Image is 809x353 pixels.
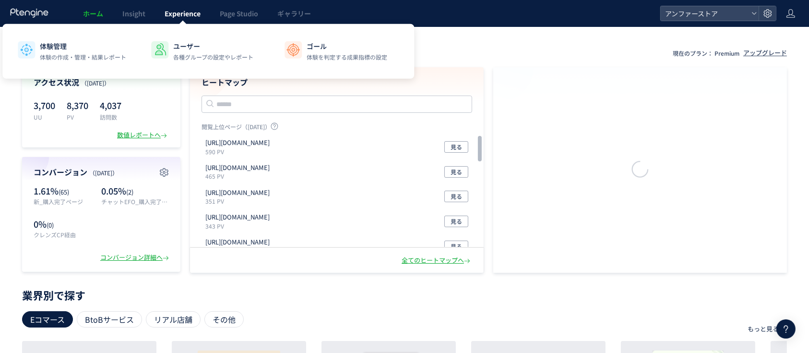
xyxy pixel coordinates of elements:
p: ユーザー [173,41,253,51]
span: (65) [59,187,69,196]
div: アップグレード [743,49,787,58]
p: もっと見る [748,321,779,337]
span: アンファーストア [662,6,748,21]
p: 343 PV [205,222,274,230]
p: UU [34,113,55,121]
p: 新_購入完了ページ [34,197,96,206]
p: 業界別で探す [22,292,787,298]
span: 見る [451,191,462,202]
p: 465 PV [205,172,274,180]
h4: コンバージョン [34,167,169,178]
span: Experience [165,9,201,18]
span: ギャラリー [277,9,311,18]
p: 現在のプラン： Premium [673,49,739,57]
button: 見る [444,166,468,178]
p: 訪問数 [100,113,121,121]
span: 見る [451,216,462,227]
p: https://www.angfa-store.jp/ [205,138,270,147]
p: 体験管理 [40,41,126,51]
span: （[DATE]） [81,79,110,87]
span: 見る [451,141,462,153]
h4: ヒートマップ [202,77,472,88]
p: 0% [34,218,96,231]
span: Page Studio [220,9,258,18]
span: (0) [47,220,54,230]
p: 351 PV [205,197,274,205]
span: 見る [451,166,462,178]
p: PV [67,113,88,121]
div: その他 [204,311,244,328]
p: 体験の作成・管理・結果レポート [40,53,126,61]
p: https://auth.angfa-store.jp/login [205,238,270,247]
div: リアル店舗 [146,311,201,328]
p: https://scalp-d.angfa-store.jp/brand/hair_root/welcia/ [205,163,270,172]
p: 0.05% [101,185,169,197]
button: 見る [444,241,468,252]
p: 各種グループの設定やレポート [173,53,253,61]
div: 数値レポートへ [117,131,169,140]
div: 全てのヒートマップへ [402,256,472,265]
span: ホーム [83,9,103,18]
p: 590 PV [205,147,274,156]
p: 体験を判定する成果指標の設定 [307,53,387,61]
p: 閲覧上位ページ（[DATE]） [202,122,472,134]
span: (2) [126,187,133,196]
p: チャットEFO_購入完了ページ [101,197,169,206]
button: 見る [444,141,468,153]
span: 見る [451,241,462,252]
div: コンバージョン詳細へ [100,253,171,262]
button: 見る [444,216,468,227]
p: クレンズCP経由 [34,231,96,239]
div: BtoBサービス [77,311,142,328]
p: ゴール [307,41,387,51]
p: 1.61% [34,185,96,197]
p: 8,370 [67,97,88,113]
p: 4,037 [100,97,121,113]
p: https://www.angfa-store.jp/product/BTSPN0GXS [205,213,270,222]
span: Insight [122,9,145,18]
span: （[DATE]） [89,169,118,177]
p: 3,700 [34,97,55,113]
p: 334 PV [205,247,274,255]
button: 見る [444,191,468,202]
p: https://www.angfa-store.jp/cart [205,188,270,197]
h4: アクセス状況 [34,77,169,88]
div: Eコマース [22,311,73,328]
